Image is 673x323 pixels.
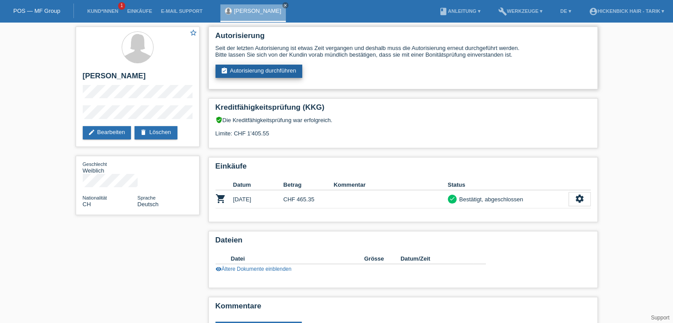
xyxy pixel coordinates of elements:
[215,162,591,175] h2: Einkäufe
[493,8,547,14] a: buildWerkzeuge ▾
[140,129,147,136] i: delete
[283,3,288,8] i: close
[575,194,585,204] i: settings
[215,193,226,204] i: POSP00021557
[215,266,292,272] a: visibilityÄltere Dokumente einblenden
[215,302,591,315] h2: Kommentare
[189,29,197,37] i: star_border
[215,45,591,58] div: Seit der letzten Autorisierung ist etwas Zeit vergangen und deshalb muss die Autorisierung erneut...
[282,2,288,8] a: close
[233,180,284,190] th: Datum
[123,8,156,14] a: Einkäufe
[13,8,60,14] a: POS — MF Group
[138,195,156,200] span: Sprache
[215,65,303,78] a: assignment_turned_inAutorisierung durchführen
[449,196,455,202] i: check
[498,7,507,16] i: build
[215,103,591,116] h2: Kreditfähigkeitsprüfung (KKG)
[215,236,591,249] h2: Dateien
[556,8,575,14] a: DE ▾
[83,195,107,200] span: Nationalität
[157,8,207,14] a: E-Mail Support
[83,72,192,85] h2: [PERSON_NAME]
[334,180,448,190] th: Kommentar
[439,7,448,16] i: book
[83,126,131,139] a: editBearbeiten
[588,7,597,16] i: account_circle
[83,161,138,174] div: Weiblich
[138,201,159,208] span: Deutsch
[215,116,223,123] i: verified_user
[400,254,473,264] th: Datum/Zeit
[118,2,125,10] span: 1
[364,254,400,264] th: Grösse
[88,129,95,136] i: edit
[283,190,334,208] td: CHF 465.35
[135,126,177,139] a: deleteLöschen
[215,266,222,272] i: visibility
[215,31,591,45] h2: Autorisierung
[215,116,591,143] div: Die Kreditfähigkeitsprüfung war erfolgreich. Limite: CHF 1'405.55
[283,180,334,190] th: Betrag
[457,195,523,204] div: Bestätigt, abgeschlossen
[231,254,364,264] th: Datei
[221,67,228,74] i: assignment_turned_in
[448,180,569,190] th: Status
[189,29,197,38] a: star_border
[234,8,281,14] a: [PERSON_NAME]
[83,8,123,14] a: Kund*innen
[233,190,284,208] td: [DATE]
[83,201,91,208] span: Schweiz
[584,8,669,14] a: account_circleHickenbick Hair - Tarik ▾
[435,8,485,14] a: bookAnleitung ▾
[83,161,107,167] span: Geschlecht
[651,315,669,321] a: Support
